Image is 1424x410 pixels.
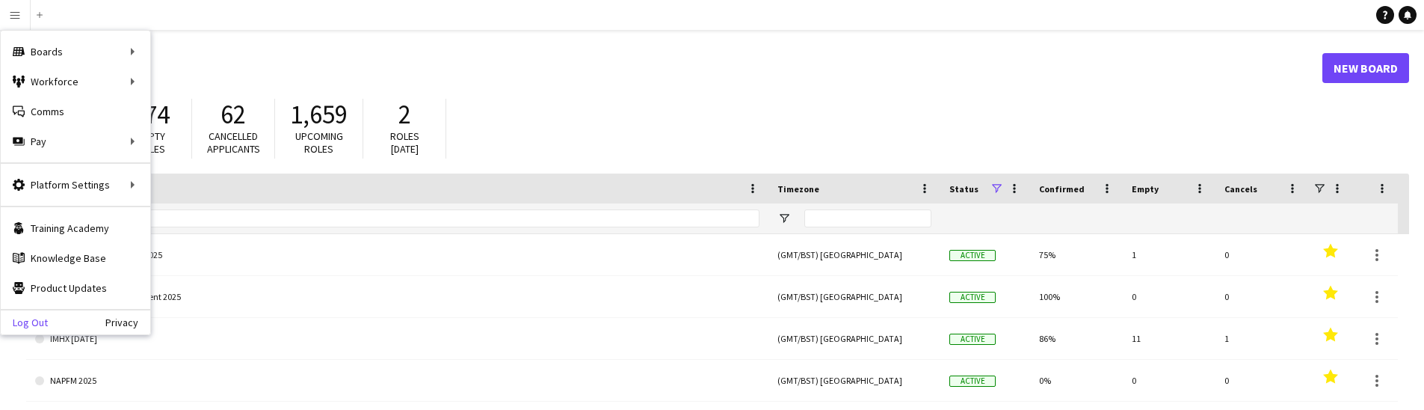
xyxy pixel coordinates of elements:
div: Pay [1,126,150,156]
div: 1 [1215,318,1308,359]
span: 62 [221,98,246,131]
span: Upcoming roles [295,129,343,156]
div: 0 [1215,360,1308,401]
div: 11 [1123,318,1215,359]
div: (GMT/BST) [GEOGRAPHIC_DATA] [768,360,940,401]
div: 0 [1215,276,1308,317]
div: Platform Settings [1,170,150,200]
a: Training Academy [1,213,150,243]
span: Active [949,376,996,387]
div: Workforce [1,67,150,97]
div: 0 [1215,234,1308,275]
input: Board name Filter Input [62,209,759,227]
span: 1,659 [290,98,348,131]
div: 1 [1123,234,1215,275]
span: Cancelled applicants [207,129,260,156]
span: Active [949,250,996,261]
div: (GMT/BST) [GEOGRAPHIC_DATA] [768,234,940,275]
a: Comms [1,97,150,126]
a: IMHX [DATE] [35,318,759,360]
div: (GMT/BST) [GEOGRAPHIC_DATA] [768,318,940,359]
input: Timezone Filter Input [804,209,931,227]
div: 100% [1030,276,1123,317]
span: Active [949,334,996,345]
div: 0 [1123,360,1215,401]
div: (GMT/BST) [GEOGRAPHIC_DATA] [768,276,940,317]
a: Privacy [105,316,150,328]
span: Status [949,183,978,195]
a: Log Out [1,316,48,328]
div: Boards [1,37,150,67]
a: NAPFM 2025 [35,360,759,402]
div: 86% [1030,318,1123,359]
span: Timezone [777,183,819,195]
a: Facilities Management Event 2025 [35,276,759,318]
span: 2 [398,98,411,131]
div: 0 [1123,276,1215,317]
h1: Boards [26,57,1322,79]
span: Cancels [1224,183,1257,195]
a: Knowledge Base [1,243,150,273]
span: Active [949,292,996,303]
button: Open Filter Menu [777,212,791,225]
a: ESRI Scottish Conference 2025 [35,234,759,276]
span: Empty [1132,183,1159,195]
a: New Board [1322,53,1409,83]
a: Product Updates [1,273,150,303]
span: Confirmed [1039,183,1085,195]
span: Roles [DATE] [390,129,419,156]
div: 75% [1030,234,1123,275]
div: 0% [1030,360,1123,401]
